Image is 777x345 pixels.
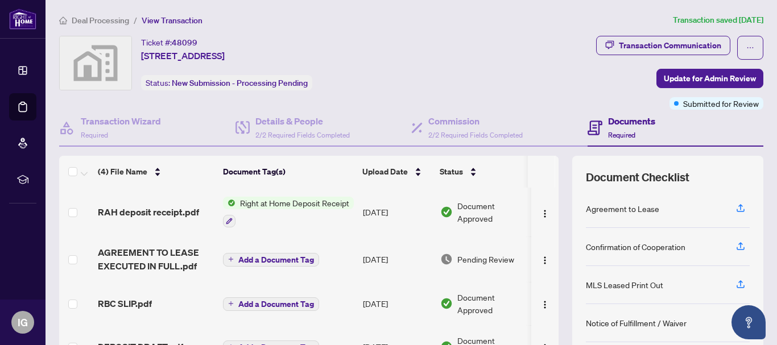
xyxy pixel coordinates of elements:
[358,156,435,188] th: Upload Date
[540,300,549,309] img: Logo
[428,114,523,128] h4: Commission
[141,75,312,90] div: Status:
[142,15,202,26] span: View Transaction
[457,199,528,225] span: Document Approved
[223,197,235,209] img: Status Icon
[540,209,549,218] img: Logo
[440,206,453,218] img: Document Status
[235,197,354,209] span: Right at Home Deposit Receipt
[358,236,436,282] td: [DATE]
[664,69,756,88] span: Update for Admin Review
[223,297,319,311] button: Add a Document Tag
[218,156,358,188] th: Document Tag(s)
[98,165,147,178] span: (4) File Name
[134,14,137,27] li: /
[440,253,453,265] img: Document Status
[428,131,523,139] span: 2/2 Required Fields Completed
[435,156,532,188] th: Status
[141,36,197,49] div: Ticket #:
[238,256,314,264] span: Add a Document Tag
[586,169,689,185] span: Document Checklist
[362,165,408,178] span: Upload Date
[93,156,218,188] th: (4) File Name
[18,314,28,330] span: IG
[223,253,319,267] button: Add a Document Tag
[228,301,234,306] span: plus
[683,97,759,110] span: Submitted for Review
[81,131,108,139] span: Required
[608,131,635,139] span: Required
[596,36,730,55] button: Transaction Communication
[81,114,161,128] h4: Transaction Wizard
[440,165,463,178] span: Status
[608,114,655,128] h4: Documents
[255,114,350,128] h4: Details & People
[141,49,225,63] span: [STREET_ADDRESS]
[228,256,234,262] span: plus
[72,15,129,26] span: Deal Processing
[619,36,721,55] div: Transaction Communication
[59,16,67,24] span: home
[536,294,554,313] button: Logo
[358,282,436,325] td: [DATE]
[746,44,754,52] span: ellipsis
[223,252,319,267] button: Add a Document Tag
[223,296,319,311] button: Add a Document Tag
[673,14,763,27] article: Transaction saved [DATE]
[358,188,436,236] td: [DATE]
[238,300,314,308] span: Add a Document Tag
[586,240,685,253] div: Confirmation of Cooperation
[255,131,350,139] span: 2/2 Required Fields Completed
[536,203,554,221] button: Logo
[536,250,554,268] button: Logo
[223,197,354,227] button: Status IconRight at Home Deposit Receipt
[656,69,763,88] button: Update for Admin Review
[60,36,131,90] img: svg%3e
[586,279,663,291] div: MLS Leased Print Out
[586,317,687,329] div: Notice of Fulfillment / Waiver
[540,256,549,265] img: Logo
[457,291,528,316] span: Document Approved
[98,246,214,273] span: AGREEMENT TO LEASE EXECUTED IN FULL.pdf
[98,297,152,310] span: RBC SLIP.pdf
[586,202,659,215] div: Agreement to Lease
[731,305,766,339] button: Open asap
[440,297,453,310] img: Document Status
[9,9,36,30] img: logo
[172,38,197,48] span: 48099
[98,205,199,219] span: RAH deposit receipt.pdf
[172,78,308,88] span: New Submission - Processing Pending
[457,253,514,265] span: Pending Review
